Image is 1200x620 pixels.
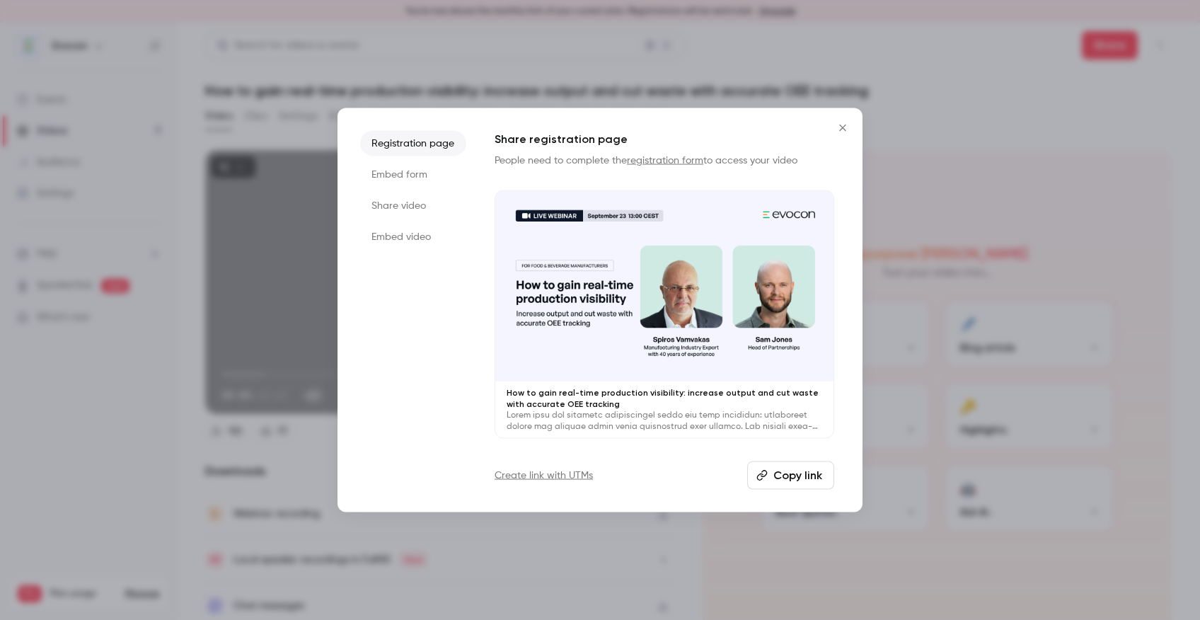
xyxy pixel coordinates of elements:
[495,154,834,168] p: People need to complete the to access your video
[627,156,703,166] a: registration form
[829,114,857,142] button: Close
[360,193,466,219] li: Share video
[747,461,834,489] button: Copy link
[495,468,593,482] a: Create link with UTMs
[495,131,834,148] h1: Share registration page
[507,386,822,409] p: How to gain real-time production visibility: increase output and cut waste with accurate OEE trac...
[495,190,834,439] a: How to gain real-time production visibility: increase output and cut waste with accurate OEE trac...
[507,409,822,432] p: Lorem ipsu dol sitametc adipiscingel seddo eiu temp incididun: utlaboreet dolore mag aliquae admi...
[360,224,466,250] li: Embed video
[360,162,466,188] li: Embed form
[360,131,466,156] li: Registration page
